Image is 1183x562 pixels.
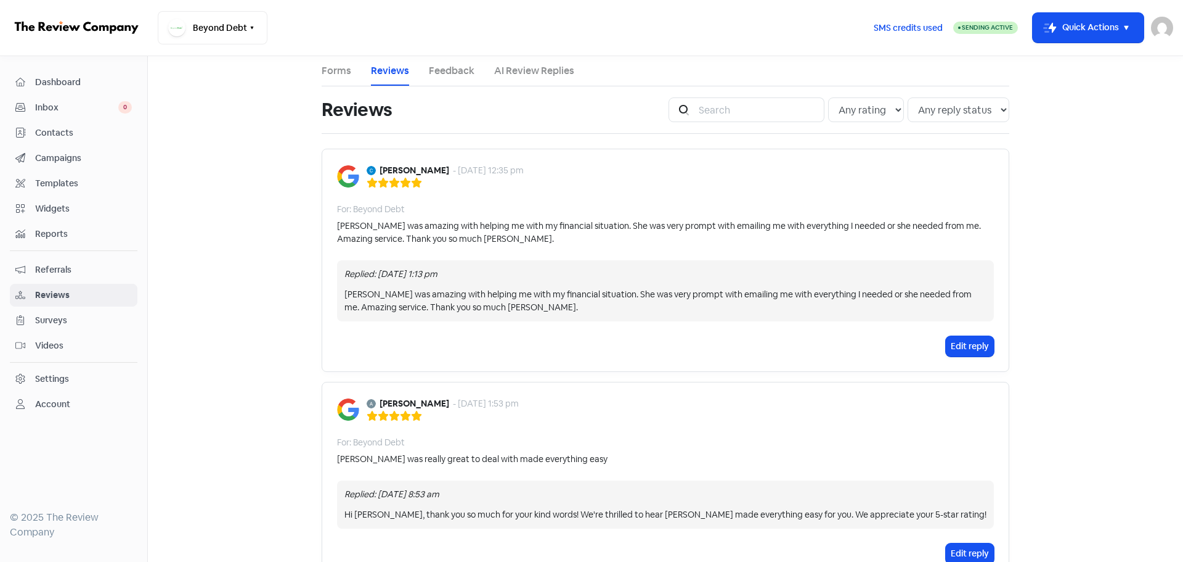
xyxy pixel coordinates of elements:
[35,289,132,302] span: Reviews
[337,436,405,449] div: For: Beyond Debt
[1033,13,1144,43] button: Quick Actions
[10,96,137,119] a: Inbox 0
[35,76,132,89] span: Dashboard
[35,126,132,139] span: Contacts
[367,166,376,175] img: Avatar
[35,177,132,190] span: Templates
[344,268,437,279] i: Replied: [DATE] 1:13 pm
[380,397,449,410] b: [PERSON_NAME]
[35,152,132,165] span: Campaigns
[494,64,574,78] a: AI Review Replies
[10,172,137,195] a: Templates
[35,228,132,241] span: Reports
[371,64,409,78] a: Reviews
[344,288,986,314] div: [PERSON_NAME] was amazing with helping me with my financial situation. She was very prompt with e...
[322,90,392,130] h1: Reviews
[10,223,137,246] a: Reports
[10,258,137,281] a: Referrals
[337,203,405,216] div: For: Beyond Debt
[10,197,137,220] a: Widgets
[863,20,953,33] a: SMS credits used
[337,220,994,246] div: [PERSON_NAME] was amazing with helping me with my financial situation. She was very prompt with e...
[962,23,1013,31] span: Sending Active
[35,339,132,352] span: Videos
[35,263,132,276] span: Referrals
[35,101,118,114] span: Inbox
[10,71,137,94] a: Dashboard
[10,393,137,416] a: Account
[429,64,474,78] a: Feedback
[453,397,519,410] div: - [DATE] 1:53 pm
[10,368,137,391] a: Settings
[337,399,359,421] img: Image
[337,453,608,466] div: [PERSON_NAME] was really great to deal with made everything easy
[10,334,137,357] a: Videos
[35,398,70,411] div: Account
[380,164,449,177] b: [PERSON_NAME]
[874,22,943,35] span: SMS credits used
[10,147,137,170] a: Campaigns
[10,309,137,332] a: Surveys
[453,164,524,177] div: - [DATE] 12:35 pm
[953,20,1018,35] a: Sending Active
[946,336,994,357] button: Edit reply
[35,314,132,327] span: Surveys
[35,202,132,215] span: Widgets
[10,122,137,144] a: Contacts
[158,11,267,44] button: Beyond Debt
[367,399,376,408] img: Avatar
[35,373,69,386] div: Settings
[10,510,137,540] div: © 2025 The Review Company
[344,489,439,500] i: Replied: [DATE] 8:53 am
[344,508,986,521] div: Hi [PERSON_NAME], thank you so much for your kind words! We're thrilled to hear [PERSON_NAME] mad...
[691,97,824,122] input: Search
[10,284,137,307] a: Reviews
[118,101,132,114] span: 0
[337,165,359,188] img: Image
[1151,17,1173,39] img: User
[322,64,351,78] a: Forms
